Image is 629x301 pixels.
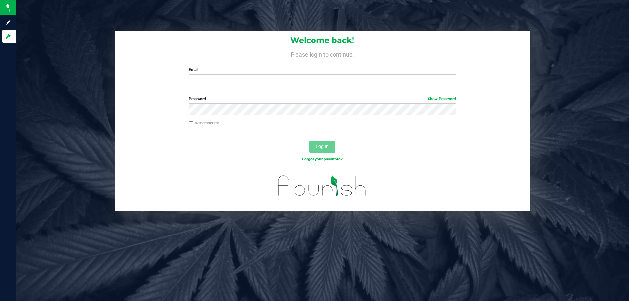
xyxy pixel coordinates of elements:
[5,19,11,26] inline-svg: Sign up
[115,36,530,45] h1: Welcome back!
[309,141,335,153] button: Log In
[316,144,329,149] span: Log In
[5,33,11,40] inline-svg: Log in
[302,157,343,161] a: Forgot your password?
[189,67,456,73] label: Email
[428,97,456,101] a: Show Password
[189,121,193,126] input: Remember me
[189,97,206,101] span: Password
[189,120,219,126] label: Remember me
[270,169,374,202] img: flourish_logo.svg
[115,50,530,58] h4: Please login to continue.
